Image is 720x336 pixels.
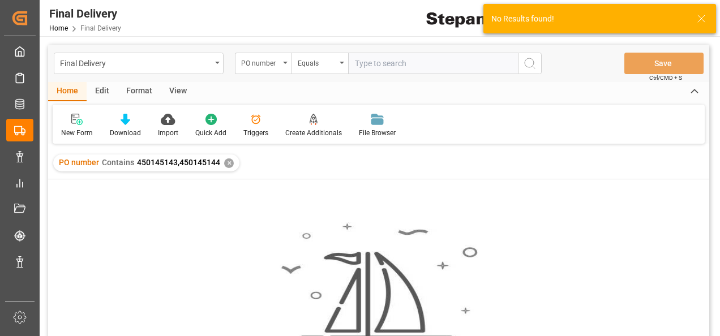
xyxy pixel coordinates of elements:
button: open menu [235,53,292,74]
img: Stepan_Company_logo.svg.png_1713531530.png [426,8,509,28]
div: Triggers [243,128,268,138]
div: Home [48,82,87,101]
div: File Browser [359,128,396,138]
div: Download [110,128,141,138]
input: Type to search [348,53,518,74]
span: 450145143,450145144 [137,158,220,167]
div: Quick Add [195,128,226,138]
span: PO number [59,158,99,167]
div: Equals [298,55,336,68]
button: search button [518,53,542,74]
button: open menu [54,53,224,74]
div: Final Delivery [60,55,211,70]
div: Create Additionals [285,128,342,138]
span: Contains [102,158,134,167]
div: New Form [61,128,93,138]
div: Edit [87,82,118,101]
div: No Results found! [491,13,686,25]
button: Save [624,53,704,74]
div: Import [158,128,178,138]
a: Home [49,24,68,32]
div: Format [118,82,161,101]
div: ✕ [224,158,234,168]
span: Ctrl/CMD + S [649,74,682,82]
button: open menu [292,53,348,74]
div: Final Delivery [49,5,121,22]
div: PO number [241,55,280,68]
div: View [161,82,195,101]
